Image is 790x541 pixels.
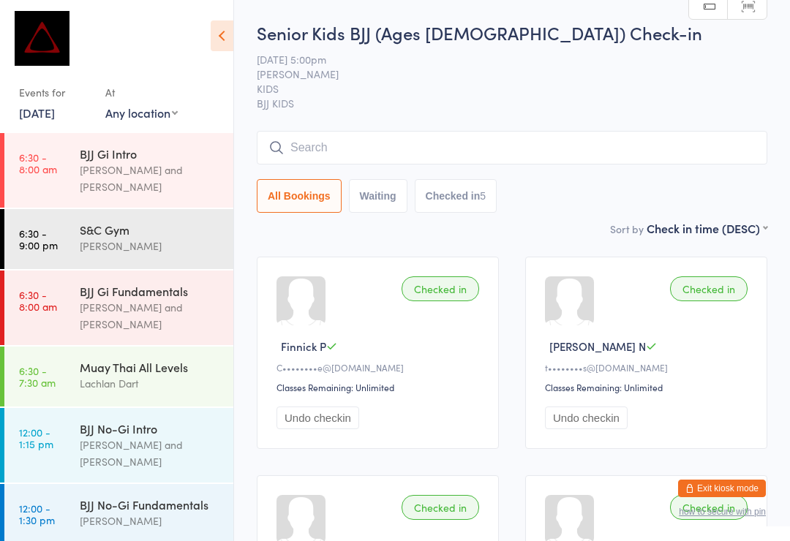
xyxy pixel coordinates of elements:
span: [PERSON_NAME] N [549,338,646,354]
div: Lachlan Dart [80,375,221,392]
time: 6:30 - 8:00 am [19,151,57,175]
div: [PERSON_NAME] and [PERSON_NAME] [80,299,221,333]
div: t••••••••s@[DOMAIN_NAME] [545,361,752,374]
span: Finnick P [281,338,326,354]
div: [PERSON_NAME] [80,238,221,254]
a: 6:30 -9:00 pmS&C Gym[PERSON_NAME] [4,209,233,269]
time: 6:30 - 9:00 pm [19,227,58,251]
button: All Bookings [257,179,342,213]
div: Checked in [402,276,479,301]
div: C••••••••e@[DOMAIN_NAME] [276,361,484,374]
h2: Senior Kids BJJ (Ages [DEMOGRAPHIC_DATA]) Check-in [257,20,767,45]
div: Checked in [670,276,748,301]
time: 12:00 - 1:15 pm [19,426,53,450]
button: Waiting [349,179,407,213]
a: 6:30 -8:00 amBJJ Gi Fundamentals[PERSON_NAME] and [PERSON_NAME] [4,270,233,345]
div: Checked in [402,495,479,520]
time: 12:00 - 1:30 pm [19,502,55,526]
button: how to secure with pin [679,507,766,517]
div: Classes Remaining: Unlimited [545,381,752,393]
div: Any location [105,105,178,121]
div: Checked in [670,495,748,520]
button: Exit kiosk mode [678,480,766,497]
span: [DATE] 5:00pm [257,52,745,67]
div: Check in time (DESC) [647,220,767,236]
button: Checked in5 [415,179,497,213]
div: BJJ Gi Intro [80,145,221,162]
a: [DATE] [19,105,55,121]
div: BJJ No-Gi Intro [80,420,221,436]
div: [PERSON_NAME] and [PERSON_NAME] [80,162,221,195]
button: Undo checkin [545,406,628,429]
div: BJJ Gi Fundamentals [80,283,221,299]
a: 6:30 -8:00 amBJJ Gi Intro[PERSON_NAME] and [PERSON_NAME] [4,133,233,208]
a: 6:30 -7:30 amMuay Thai All LevelsLachlan Dart [4,347,233,406]
a: 12:00 -1:15 pmBJJ No-Gi Intro[PERSON_NAME] and [PERSON_NAME] [4,408,233,483]
button: Undo checkin [276,406,359,429]
label: Sort by [610,222,644,236]
div: S&C Gym [80,222,221,238]
div: At [105,80,178,105]
input: Search [257,131,767,164]
span: [PERSON_NAME] [257,67,745,81]
div: [PERSON_NAME] and [PERSON_NAME] [80,436,221,470]
div: 5 [480,190,486,202]
div: BJJ No-Gi Fundamentals [80,496,221,512]
img: Dominance MMA Abbotsford [15,11,69,66]
time: 6:30 - 8:00 am [19,289,57,312]
div: Classes Remaining: Unlimited [276,381,484,393]
div: Events for [19,80,91,105]
time: 6:30 - 7:30 am [19,365,56,388]
span: KIDS [257,81,745,96]
div: Muay Thai All Levels [80,359,221,375]
span: BJJ KIDS [257,96,767,110]
div: [PERSON_NAME] [80,512,221,529]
